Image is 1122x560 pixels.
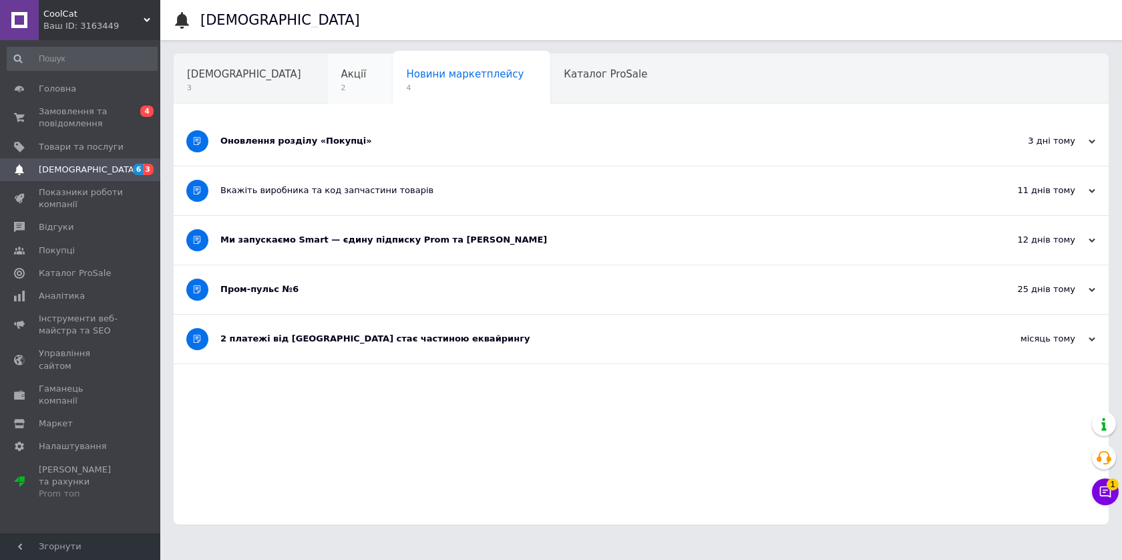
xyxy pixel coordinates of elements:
[341,83,367,93] span: 2
[39,418,73,430] span: Маркет
[564,68,647,80] span: Каталог ProSale
[962,184,1095,196] div: 11 днів тому
[39,186,124,211] span: Показники роботи компанії
[39,83,76,95] span: Головна
[341,68,367,80] span: Акції
[39,440,107,452] span: Налаштування
[39,106,124,130] span: Замовлення та повідомлення
[43,8,144,20] span: CoolCat
[39,313,124,337] span: Інструменти веб-майстра та SEO
[39,221,73,233] span: Відгуки
[962,283,1095,295] div: 25 днів тому
[39,245,75,257] span: Покупці
[200,12,360,28] h1: [DEMOGRAPHIC_DATA]
[406,83,524,93] span: 4
[187,83,301,93] span: 3
[39,347,124,372] span: Управління сайтом
[39,290,85,302] span: Аналітика
[140,106,154,117] span: 4
[143,164,154,175] span: 3
[7,47,158,71] input: Пошук
[406,68,524,80] span: Новини маркетплейсу
[39,383,124,407] span: Гаманець компанії
[39,488,124,500] div: Prom топ
[1107,478,1119,491] span: 1
[39,164,138,176] span: [DEMOGRAPHIC_DATA]
[220,184,962,196] div: Вкажіть виробника та код запчастини товарів
[962,135,1095,147] div: 3 дні тому
[1092,478,1119,505] button: Чат з покупцем1
[220,283,962,295] div: Пром-пульс №6
[39,141,124,153] span: Товари та послуги
[39,267,111,279] span: Каталог ProSale
[39,464,124,501] span: [PERSON_NAME] та рахунки
[220,333,962,345] div: 2 платежі від [GEOGRAPHIC_DATA] стає частиною еквайрингу
[133,164,144,175] span: 6
[43,20,160,32] div: Ваш ID: 3163449
[962,333,1095,345] div: місяць тому
[962,234,1095,246] div: 12 днів тому
[187,68,301,80] span: [DEMOGRAPHIC_DATA]
[220,234,962,246] div: Ми запускаємо Smart — єдину підписку Prom та [PERSON_NAME]
[220,135,962,147] div: Оновлення розділу «Покупці»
